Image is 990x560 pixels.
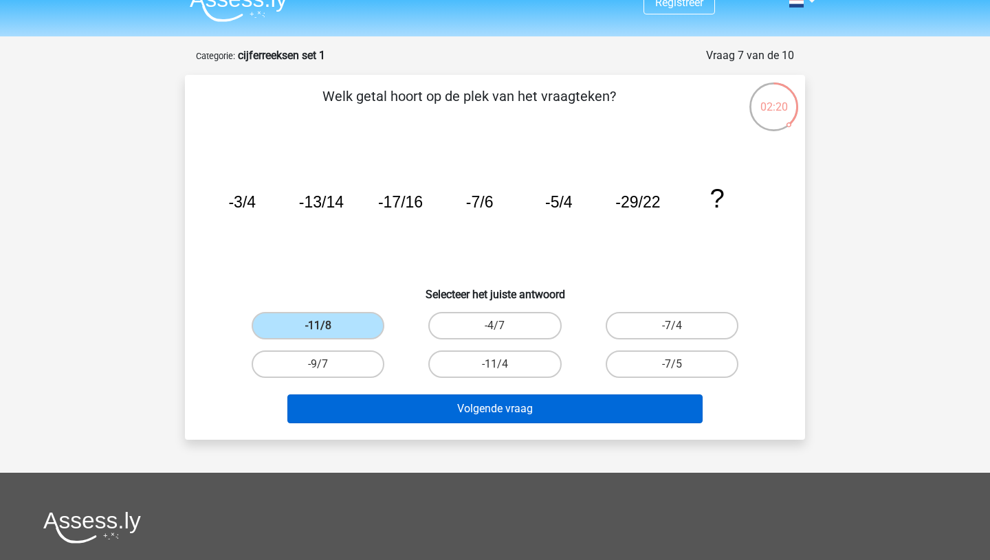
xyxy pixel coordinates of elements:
[43,511,141,544] img: Assessly logo
[207,86,731,127] p: Welk getal hoort op de plek van het vraagteken?
[252,350,384,378] label: -9/7
[228,193,256,211] tspan: -3/4
[252,312,384,339] label: -11/8
[299,193,344,211] tspan: -13/14
[545,193,573,211] tspan: -5/4
[466,193,494,211] tspan: -7/6
[606,350,738,378] label: -7/5
[428,350,561,378] label: -11/4
[207,277,783,301] h6: Selecteer het juiste antwoord
[428,312,561,339] label: -4/7
[606,312,738,339] label: -7/4
[709,183,724,213] tspan: ?
[196,51,235,61] small: Categorie:
[378,193,423,211] tspan: -17/16
[238,49,325,62] strong: cijferreeksen set 1
[748,81,800,115] div: 02:20
[287,394,703,423] button: Volgende vraag
[706,47,794,64] div: Vraag 7 van de 10
[615,193,660,211] tspan: -29/22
